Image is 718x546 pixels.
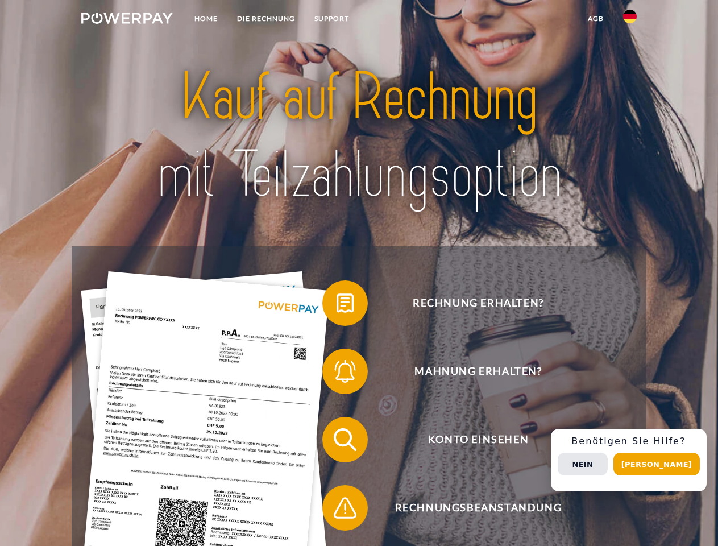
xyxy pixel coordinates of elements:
a: Home [185,9,227,29]
button: Rechnung erhalten? [322,280,618,326]
img: logo-powerpay-white.svg [81,13,173,24]
img: qb_warning.svg [331,494,359,522]
span: Rechnung erhalten? [339,280,617,326]
a: SUPPORT [305,9,359,29]
span: Mahnung erhalten? [339,349,617,394]
img: qb_search.svg [331,425,359,454]
img: title-powerpay_de.svg [109,55,609,218]
img: de [623,10,637,23]
a: DIE RECHNUNG [227,9,305,29]
div: Schnellhilfe [551,429,707,491]
h3: Benötigen Sie Hilfe? [558,436,700,447]
button: Mahnung erhalten? [322,349,618,394]
button: Nein [558,453,608,475]
span: Konto einsehen [339,417,617,462]
a: agb [578,9,613,29]
button: Rechnungsbeanstandung [322,485,618,531]
button: Konto einsehen [322,417,618,462]
button: [PERSON_NAME] [613,453,700,475]
img: qb_bill.svg [331,289,359,317]
img: qb_bell.svg [331,357,359,386]
span: Rechnungsbeanstandung [339,485,617,531]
